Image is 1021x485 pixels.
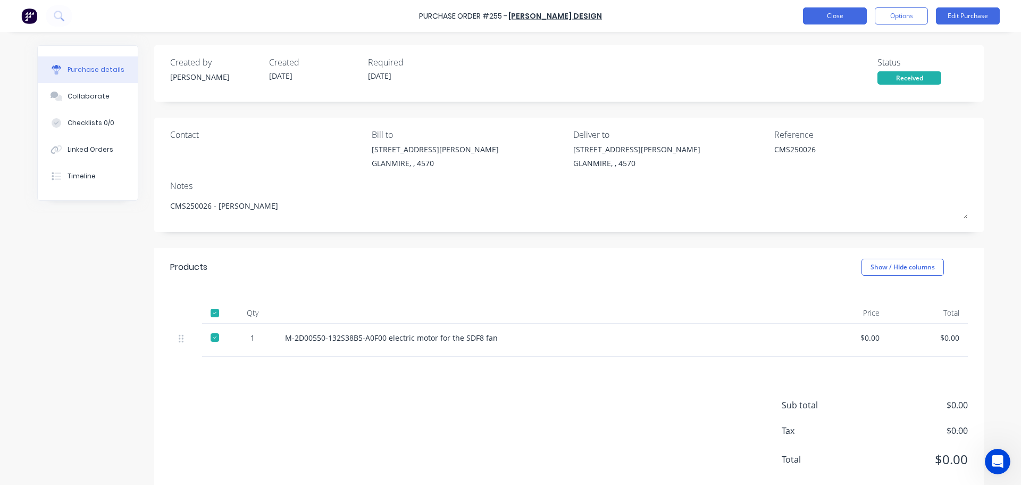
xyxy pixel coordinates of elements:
a: Screenshot...081406.png [17,306,166,318]
p: Active 45m ago [52,13,106,24]
span: Total [782,453,861,466]
div: Created [269,56,359,69]
div: [STREET_ADDRESS][PERSON_NAME] [372,144,499,155]
div: Regarding the invoice date for converting a PO to a Bill, I’ll give [PERSON_NAME] a call to gathe... [9,325,174,390]
button: Options [875,7,928,24]
div: Status [877,56,968,69]
button: Timeline [38,163,138,190]
div: [PERSON_NAME] [170,71,261,83]
div: Please see the attached screenshot which highlights the difference in how GST is calculated in MY... [17,128,166,212]
div: Purchase Order #255 - [419,11,507,22]
div: Purchase details [68,65,124,75]
div: Notes [170,179,968,192]
span: Tax [782,424,861,437]
textarea: CMS250026 [774,144,907,168]
div: Created by [170,56,261,69]
div: [DATE] [9,92,204,106]
div: Contact [170,128,364,141]
img: Factory [21,8,37,24]
div: Screenshot...081406.png [28,306,121,317]
div: GLANMIRE, , 4570 [372,158,499,169]
div: Qty [229,302,277,324]
div: Required [368,56,458,69]
button: Purchase details [38,56,138,83]
div: Price [808,302,888,324]
span: Sub total [782,399,861,412]
div: [STREET_ADDRESS][PERSON_NAME] [573,144,700,155]
div: Maricar says… [9,325,204,409]
button: go back [7,4,27,24]
div: $0.00 [897,332,959,343]
button: Emoji picker [16,349,25,357]
div: Thanks for explaining the concern you’re currently having in detail. I’ll give you a call once I’... [17,14,166,77]
div: 1 [237,332,268,343]
div: Products [170,261,207,274]
div: Total [888,302,968,324]
div: Reference [774,128,968,141]
div: The team has confirmed that we do have a card in place to match [PERSON_NAME]’s rounding logic sp... [17,217,166,301]
button: Linked Orders [38,136,138,163]
div: Checklists 0/0 [68,118,114,128]
button: Collaborate [38,83,138,110]
div: Good morning Charvel, [17,113,166,124]
span: $0.00 [861,450,968,469]
div: $0.00 [817,332,880,343]
button: Home [166,4,187,24]
button: Gif picker [34,349,42,357]
div: Received [877,71,941,85]
textarea: CMS250026 - [PERSON_NAME] [170,195,968,219]
button: Close [803,7,867,24]
div: Maricar says… [9,106,204,325]
button: Checklists 0/0 [38,110,138,136]
button: Send a message… [182,344,199,361]
textarea: Message… [9,326,204,344]
img: Profile image for Maricar [30,6,47,23]
span: $0.00 [861,399,968,412]
div: Linked Orders [68,145,113,154]
span: $0.00 [861,424,968,437]
div: GLANMIRE, , 4570 [573,158,700,169]
div: Deliver to [573,128,767,141]
h1: Maricar [52,5,83,13]
div: Bill to [372,128,565,141]
button: Upload attachment [51,349,59,357]
button: Start recording [68,349,76,357]
div: Timeline [68,171,96,181]
button: Show / Hide columns [861,259,944,276]
div: Collaborate [68,92,110,101]
button: Edit Purchase [936,7,1000,24]
a: [PERSON_NAME] Design [508,11,602,21]
div: Good morning Charvel,Please see the attached screenshot which highlights the difference in how GS... [9,106,174,324]
div: M-2D00550-132S38B5-A0F00 electric motor for the SDF8 fan [285,332,800,343]
div: Close [187,4,206,23]
iframe: Intercom live chat [985,449,1010,474]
